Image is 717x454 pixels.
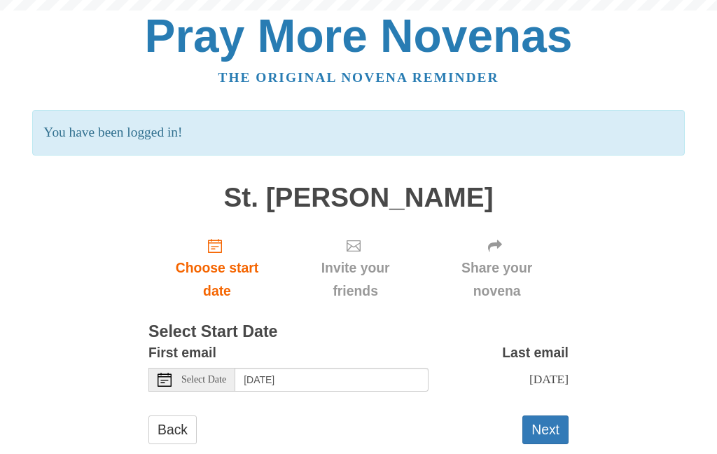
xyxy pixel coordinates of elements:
[522,415,569,444] button: Next
[148,226,286,310] a: Choose start date
[148,415,197,444] a: Back
[32,110,684,156] p: You have been logged in!
[300,256,411,303] span: Invite your friends
[529,372,569,386] span: [DATE]
[286,226,425,310] div: Click "Next" to confirm your start date first.
[439,256,555,303] span: Share your novena
[162,256,272,303] span: Choose start date
[502,341,569,364] label: Last email
[181,375,226,385] span: Select Date
[148,183,569,213] h1: St. [PERSON_NAME]
[148,341,216,364] label: First email
[425,226,569,310] div: Click "Next" to confirm your start date first.
[148,323,569,341] h3: Select Start Date
[218,70,499,85] a: The original novena reminder
[145,10,573,62] a: Pray More Novenas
